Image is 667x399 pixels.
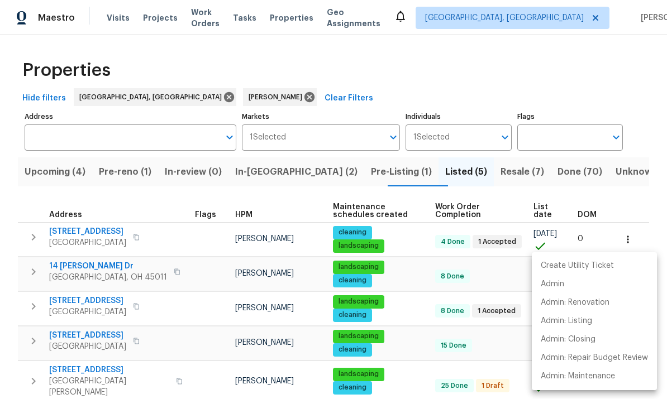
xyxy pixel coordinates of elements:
p: Admin: Repair Budget Review [541,352,648,364]
p: Admin [541,278,564,290]
p: Admin: Maintenance [541,371,615,382]
p: Create Utility Ticket [541,260,614,272]
p: Admin: Renovation [541,297,609,309]
p: Admin: Closing [541,334,595,345]
p: Admin: Listing [541,315,592,327]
